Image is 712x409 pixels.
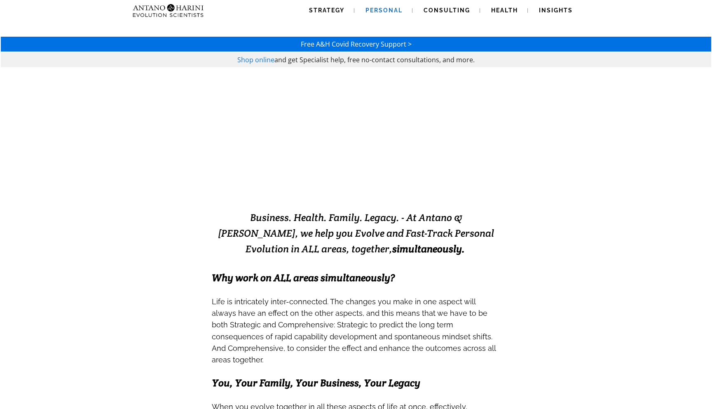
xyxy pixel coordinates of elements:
span: Strategy [309,7,344,14]
span: Health [491,7,518,14]
b: simultaneously. [392,242,465,255]
a: Free A&H Covid Recovery Support > [301,40,412,49]
span: Business. Health. Family. Legacy. - At Antano & [PERSON_NAME], we help you Evolve and Fast-Track ... [218,211,494,255]
span: Life is intricately inter-connected. The changes you make in one aspect will always have an effec... [212,297,496,364]
span: and get Specialist help, free no-contact consultations, and more. [274,55,475,64]
strong: EXCELLENCE [344,172,454,192]
span: Insights [539,7,573,14]
span: Personal [365,7,403,14]
span: Why work on ALL areas simultaneously? [212,271,395,284]
span: You, Your Family, Your Business, Your Legacy [212,376,420,389]
strong: EVOLVING [258,172,344,192]
a: Shop online [237,55,274,64]
span: Consulting [424,7,470,14]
